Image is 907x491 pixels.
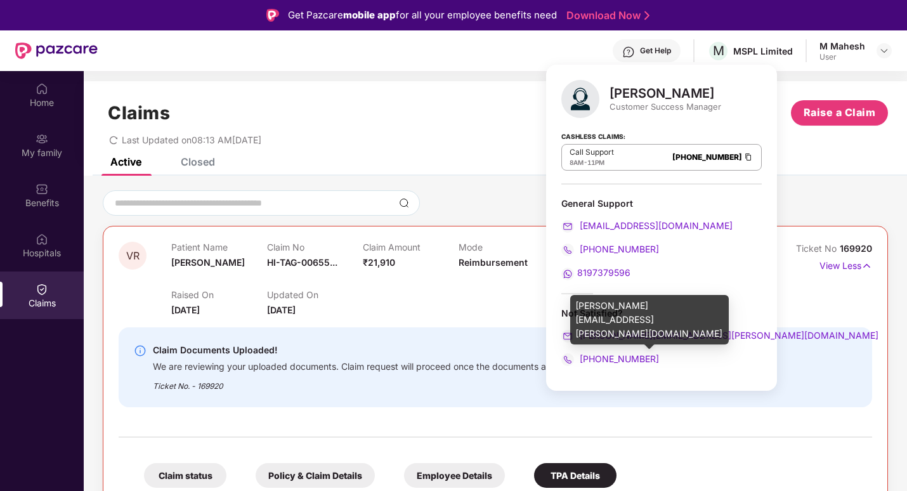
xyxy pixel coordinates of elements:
[267,257,337,268] span: HI-TAG-00655...
[570,295,729,344] div: [PERSON_NAME][EMAIL_ADDRESS][PERSON_NAME][DOMAIN_NAME]
[879,46,889,56] img: svg+xml;base64,PHN2ZyBpZD0iRHJvcGRvd24tMzJ4MzIiIHhtbG5zPSJodHRwOi8vd3d3LnczLm9yZy8yMDAwL3N2ZyIgd2...
[153,343,591,358] div: Claim Documents Uploaded!
[266,9,279,22] img: Logo
[144,463,226,488] div: Claim status
[640,46,671,56] div: Get Help
[570,147,614,157] p: Call Support
[343,9,396,21] strong: mobile app
[459,257,528,268] span: Reimbursement
[819,40,865,52] div: M Mahesh
[561,220,733,231] a: [EMAIL_ADDRESS][DOMAIN_NAME]
[256,463,375,488] div: Policy & Claim Details
[534,463,617,488] div: TPA Details
[36,233,48,245] img: svg+xml;base64,PHN2ZyBpZD0iSG9zcGl0YWxzIiB4bWxucz0iaHR0cDovL3d3dy53My5vcmcvMjAwMC9zdmciIHdpZHRoPS...
[153,372,591,392] div: Ticket No. - 169920
[399,198,409,208] img: svg+xml;base64,PHN2ZyBpZD0iU2VhcmNoLTMyeDMyIiB4bWxucz0iaHR0cDovL3d3dy53My5vcmcvMjAwMC9zdmciIHdpZH...
[122,134,261,145] span: Last Updated on 08:13 AM[DATE]
[36,183,48,195] img: svg+xml;base64,PHN2ZyBpZD0iQmVuZWZpdHMiIHhtbG5zPSJodHRwOi8vd3d3LnczLm9yZy8yMDAwL3N2ZyIgd2lkdGg9Ij...
[561,80,599,118] img: svg+xml;base64,PHN2ZyB4bWxucz0iaHR0cDovL3d3dy53My5vcmcvMjAwMC9zdmciIHhtbG5zOnhsaW5rPSJodHRwOi8vd3...
[561,267,630,278] a: 8197379596
[288,8,557,23] div: Get Pazcare for all your employee benefits need
[577,353,659,364] span: [PHONE_NUMBER]
[561,307,762,366] div: Not Satisfied?
[570,159,584,166] span: 8AM
[171,257,245,268] span: [PERSON_NAME]
[561,330,878,341] a: [PERSON_NAME][EMAIL_ADDRESS][PERSON_NAME][DOMAIN_NAME]
[109,134,118,145] span: redo
[644,9,649,22] img: Stroke
[561,220,574,233] img: svg+xml;base64,PHN2ZyB4bWxucz0iaHR0cDovL3d3dy53My5vcmcvMjAwMC9zdmciIHdpZHRoPSIyMCIgaGVpZ2h0PSIyMC...
[840,243,872,254] span: 169920
[577,220,733,231] span: [EMAIL_ADDRESS][DOMAIN_NAME]
[171,242,267,252] p: Patient Name
[819,52,865,62] div: User
[181,155,215,168] div: Closed
[15,43,98,59] img: New Pazcare Logo
[36,283,48,296] img: svg+xml;base64,PHN2ZyBpZD0iQ2xhaW0iIHhtbG5zPSJodHRwOi8vd3d3LnczLm9yZy8yMDAwL3N2ZyIgd2lkdGg9IjIwIi...
[561,129,625,143] strong: Cashless Claims:
[108,102,170,124] h1: Claims
[610,101,721,112] div: Customer Success Manager
[561,244,659,254] a: [PHONE_NUMBER]
[861,259,872,273] img: svg+xml;base64,PHN2ZyB4bWxucz0iaHR0cDovL3d3dy53My5vcmcvMjAwMC9zdmciIHdpZHRoPSIxNyIgaGVpZ2h0PSIxNy...
[561,307,762,319] div: Not Satisfied?
[622,46,635,58] img: svg+xml;base64,PHN2ZyBpZD0iSGVscC0zMngzMiIgeG1sbnM9Imh0dHA6Ly93d3cudzMub3JnLzIwMDAvc3ZnIiB3aWR0aD...
[561,353,574,366] img: svg+xml;base64,PHN2ZyB4bWxucz0iaHR0cDovL3d3dy53My5vcmcvMjAwMC9zdmciIHdpZHRoPSIyMCIgaGVpZ2h0PSIyMC...
[171,289,267,300] p: Raised On
[791,100,888,126] button: Raise a Claim
[171,304,200,315] span: [DATE]
[561,197,762,209] div: General Support
[796,243,840,254] span: Ticket No
[363,257,395,268] span: ₹21,910
[561,197,762,280] div: General Support
[587,159,604,166] span: 11PM
[36,133,48,145] img: svg+xml;base64,PHN2ZyB3aWR0aD0iMjAiIGhlaWdodD0iMjAiIHZpZXdCb3g9IjAgMCAyMCAyMCIgZmlsbD0ibm9uZSIgeG...
[110,155,141,168] div: Active
[36,82,48,95] img: svg+xml;base64,PHN2ZyBpZD0iSG9tZSIgeG1sbnM9Imh0dHA6Ly93d3cudzMub3JnLzIwMDAvc3ZnIiB3aWR0aD0iMjAiIG...
[134,344,147,357] img: svg+xml;base64,PHN2ZyBpZD0iSW5mby0yMHgyMCIgeG1sbnM9Imh0dHA6Ly93d3cudzMub3JnLzIwMDAvc3ZnIiB3aWR0aD...
[577,244,659,254] span: [PHONE_NUMBER]
[561,244,574,256] img: svg+xml;base64,PHN2ZyB4bWxucz0iaHR0cDovL3d3dy53My5vcmcvMjAwMC9zdmciIHdpZHRoPSIyMCIgaGVpZ2h0PSIyMC...
[561,353,659,364] a: [PHONE_NUMBER]
[804,105,876,121] span: Raise a Claim
[267,289,363,300] p: Updated On
[267,242,363,252] p: Claim No
[577,267,630,278] span: 8197379596
[153,358,591,372] div: We are reviewing your uploaded documents. Claim request will proceed once the documents are verif...
[404,463,505,488] div: Employee Details
[126,251,140,261] span: VR
[743,152,754,162] img: Clipboard Icon
[267,304,296,315] span: [DATE]
[733,45,793,57] div: MSPL Limited
[610,86,721,101] div: [PERSON_NAME]
[363,242,459,252] p: Claim Amount
[672,152,742,162] a: [PHONE_NUMBER]
[566,9,646,22] a: Download Now
[459,242,554,252] p: Mode
[570,157,614,167] div: -
[561,330,574,343] img: svg+xml;base64,PHN2ZyB4bWxucz0iaHR0cDovL3d3dy53My5vcmcvMjAwMC9zdmciIHdpZHRoPSIyMCIgaGVpZ2h0PSIyMC...
[713,43,724,58] span: M
[561,268,574,280] img: svg+xml;base64,PHN2ZyB4bWxucz0iaHR0cDovL3d3dy53My5vcmcvMjAwMC9zdmciIHdpZHRoPSIyMCIgaGVpZ2h0PSIyMC...
[819,256,872,273] p: View Less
